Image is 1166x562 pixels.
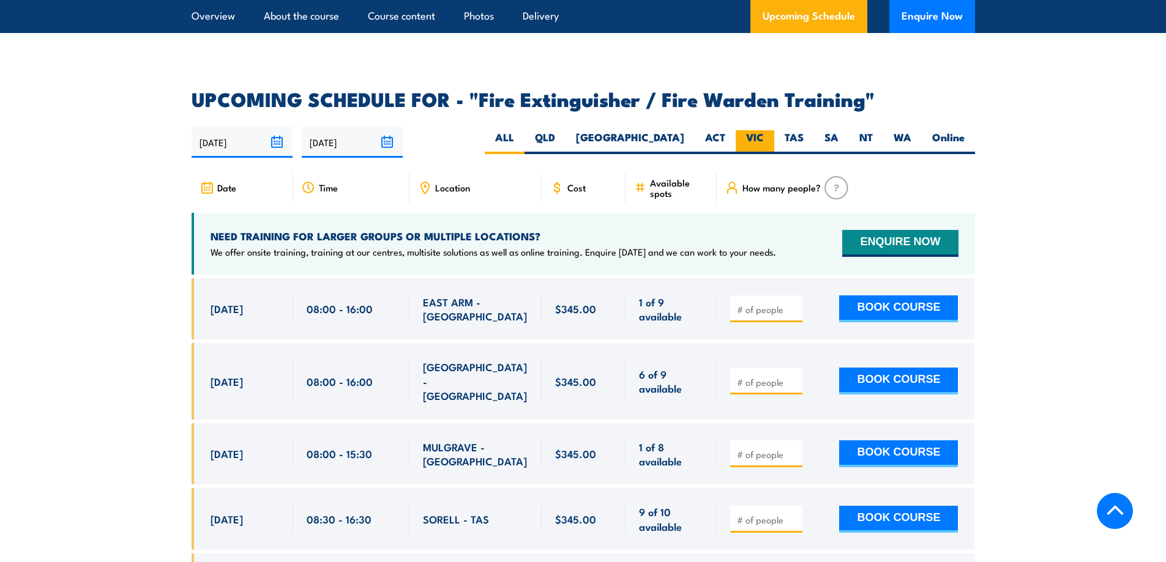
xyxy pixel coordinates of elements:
[650,177,708,198] span: Available spots
[839,440,958,467] button: BOOK COURSE
[842,230,958,257] button: ENQUIRE NOW
[211,246,776,258] p: We offer onsite training, training at our centres, multisite solutions as well as online training...
[307,301,373,316] span: 08:00 - 16:00
[307,512,372,526] span: 08:30 - 16:30
[742,182,821,193] span: How many people?
[211,374,243,388] span: [DATE]
[839,368,958,394] button: BOOK COURSE
[485,130,525,154] label: ALL
[211,301,243,316] span: [DATE]
[639,295,703,324] span: 1 of 9 available
[839,295,958,322] button: BOOK COURSE
[307,374,373,388] span: 08:00 - 16:00
[737,376,798,388] input: # of people
[192,127,293,158] input: From date
[423,360,528,402] span: [GEOGRAPHIC_DATA] - [GEOGRAPHIC_DATA]
[814,130,849,154] label: SA
[695,130,736,154] label: ACT
[555,446,596,460] span: $345.00
[217,182,236,193] span: Date
[849,130,883,154] label: NT
[555,512,596,526] span: $345.00
[307,446,372,460] span: 08:00 - 15:30
[736,130,774,154] label: VIC
[423,512,489,526] span: SORELL - TAS
[192,90,975,107] h2: UPCOMING SCHEDULE FOR - "Fire Extinguisher / Fire Warden Training"
[737,514,798,526] input: # of people
[639,367,703,396] span: 6 of 9 available
[302,127,403,158] input: To date
[211,229,776,243] h4: NEED TRAINING FOR LARGER GROUPS OR MULTIPLE LOCATIONS?
[423,295,528,324] span: EAST ARM - [GEOGRAPHIC_DATA]
[555,301,596,316] span: $345.00
[435,182,470,193] span: Location
[639,505,703,533] span: 9 of 10 available
[737,448,798,460] input: # of people
[774,130,814,154] label: TAS
[737,303,798,316] input: # of people
[525,130,566,154] label: QLD
[555,374,596,388] span: $345.00
[639,440,703,468] span: 1 of 8 available
[319,182,338,193] span: Time
[211,512,243,526] span: [DATE]
[839,506,958,533] button: BOOK COURSE
[567,182,586,193] span: Cost
[883,130,922,154] label: WA
[211,446,243,460] span: [DATE]
[566,130,695,154] label: [GEOGRAPHIC_DATA]
[922,130,975,154] label: Online
[423,440,528,468] span: MULGRAVE - [GEOGRAPHIC_DATA]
